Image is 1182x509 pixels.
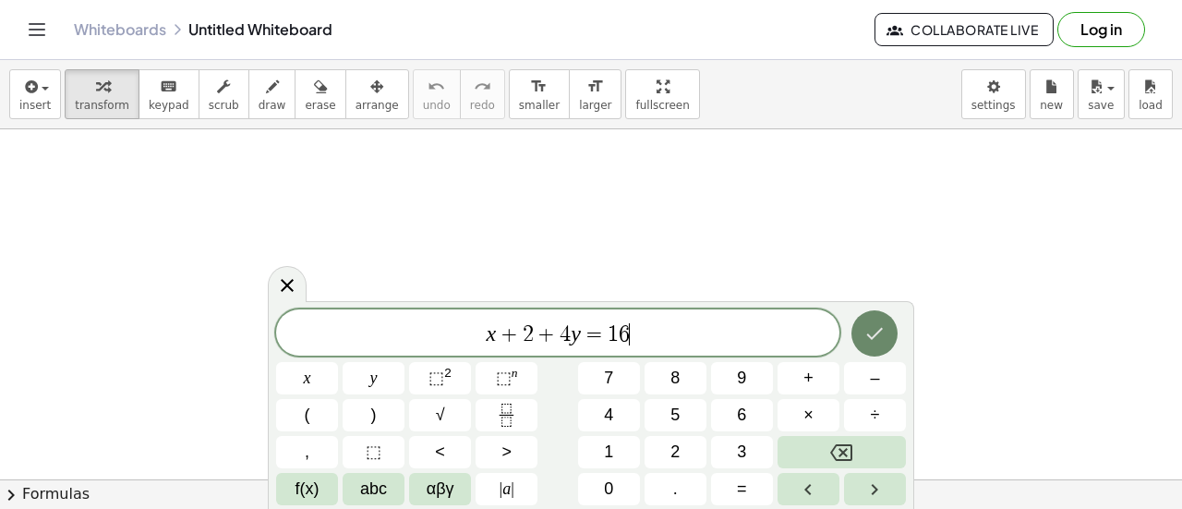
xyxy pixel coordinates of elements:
[295,69,345,119] button: erase
[305,403,310,428] span: (
[1128,69,1173,119] button: load
[604,366,613,391] span: 7
[971,99,1016,112] span: settings
[711,399,773,431] button: 6
[343,399,404,431] button: )
[370,366,378,391] span: y
[413,69,461,119] button: undoundo
[356,99,399,112] span: arrange
[1139,99,1163,112] span: load
[295,477,320,502] span: f(x)
[501,440,512,465] span: >
[851,310,898,357] button: Done
[571,321,581,345] var: y
[604,403,613,428] span: 4
[149,99,189,112] span: keypad
[496,323,523,345] span: +
[645,362,706,394] button: 8
[778,473,839,505] button: Left arrow
[578,436,640,468] button: 1
[645,436,706,468] button: 2
[305,440,309,465] span: ,
[476,362,537,394] button: Superscript
[22,15,52,44] button: Toggle navigation
[1057,12,1145,47] button: Log in
[474,76,491,98] i: redo
[476,436,537,468] button: Greater than
[276,473,338,505] button: Functions
[581,323,608,345] span: =
[803,403,814,428] span: ×
[75,99,129,112] span: transform
[844,473,906,505] button: Right arrow
[608,323,619,345] span: 1
[670,403,680,428] span: 5
[645,399,706,431] button: 5
[1040,99,1063,112] span: new
[512,366,518,380] sup: n
[509,69,570,119] button: format_sizesmaller
[737,403,746,428] span: 6
[670,440,680,465] span: 2
[711,362,773,394] button: 9
[9,69,61,119] button: insert
[428,369,444,387] span: ⬚
[519,99,560,112] span: smaller
[160,76,177,98] i: keyboard
[139,69,199,119] button: keyboardkeypad
[276,436,338,468] button: ,
[645,473,706,505] button: .
[276,362,338,394] button: x
[409,399,471,431] button: Square root
[259,99,286,112] span: draw
[276,399,338,431] button: (
[803,366,814,391] span: +
[1078,69,1125,119] button: save
[961,69,1026,119] button: settings
[209,99,239,112] span: scrub
[523,323,534,345] span: 2
[1030,69,1074,119] button: new
[586,76,604,98] i: format_size
[534,323,561,345] span: +
[778,399,839,431] button: Times
[737,440,746,465] span: 3
[578,473,640,505] button: 0
[500,477,514,502] span: a
[409,473,471,505] button: Greek alphabet
[874,13,1054,46] button: Collaborate Live
[673,477,678,502] span: .
[428,76,445,98] i: undo
[305,99,335,112] span: erase
[496,369,512,387] span: ⬚
[578,399,640,431] button: 4
[871,403,880,428] span: ÷
[625,69,699,119] button: fullscreen
[444,366,452,380] sup: 2
[635,99,689,112] span: fullscreen
[366,440,381,465] span: ⬚
[778,362,839,394] button: Plus
[19,99,51,112] span: insert
[569,69,621,119] button: format_sizelarger
[737,366,746,391] span: 9
[435,440,445,465] span: <
[711,436,773,468] button: 3
[711,473,773,505] button: Equals
[511,479,514,498] span: |
[486,321,496,345] var: x
[579,99,611,112] span: larger
[530,76,548,98] i: format_size
[409,362,471,394] button: Squared
[870,366,879,391] span: –
[248,69,296,119] button: draw
[65,69,139,119] button: transform
[360,477,387,502] span: abc
[844,399,906,431] button: Divide
[74,20,166,39] a: Whiteboards
[371,403,377,428] span: )
[199,69,249,119] button: scrub
[423,99,451,112] span: undo
[629,323,630,345] span: ​
[304,366,311,391] span: x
